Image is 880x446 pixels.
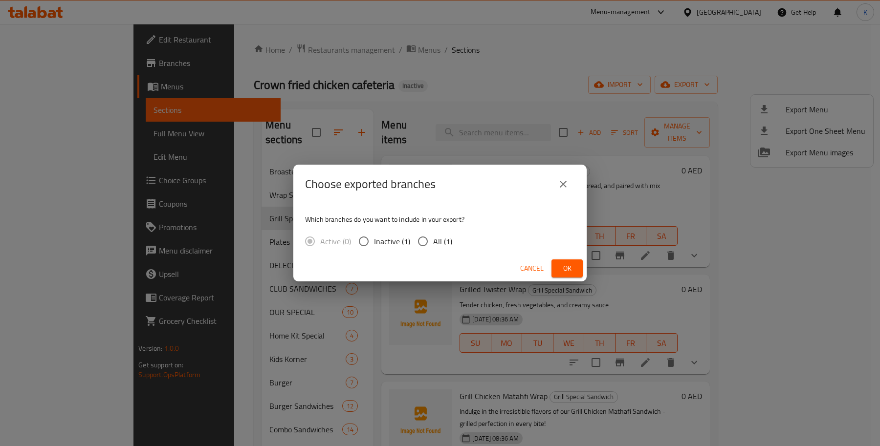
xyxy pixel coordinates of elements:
[516,259,548,277] button: Cancel
[433,235,452,247] span: All (1)
[374,235,410,247] span: Inactive (1)
[305,214,575,224] p: Which branches do you want to include in your export?
[551,259,583,277] button: Ok
[551,172,575,196] button: close
[520,262,544,275] span: Cancel
[559,262,575,275] span: Ok
[305,176,436,192] h2: Choose exported branches
[320,235,351,247] span: Active (0)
